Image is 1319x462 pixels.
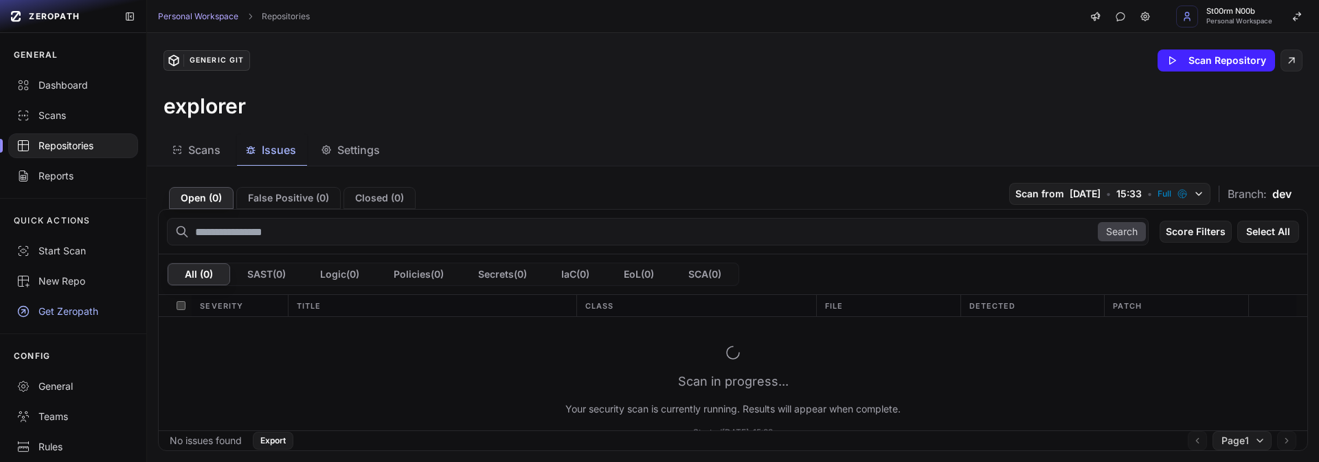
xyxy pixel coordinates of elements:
p: QUICK ACTIONS [14,215,91,226]
button: Scan from [DATE] • 15:33 • Full [1009,183,1210,205]
span: 15:33 [1116,187,1142,201]
button: SAST(0) [230,263,303,285]
div: Dashboard [16,78,130,92]
span: • [1106,187,1111,201]
div: Repositories [16,139,130,153]
span: Branch: [1228,186,1267,202]
p: Your security scan is currently running. Results will appear when complete. [565,402,901,416]
span: Page 1 [1221,434,1249,448]
div: Class [576,295,816,316]
button: IaC(0) [544,263,607,285]
span: Scan from [1015,187,1064,201]
button: Export [253,432,293,450]
div: Generic Git [183,54,249,67]
div: Teams [16,410,130,423]
span: dev [1272,186,1292,202]
h3: explorer [164,93,246,118]
button: Select All [1237,221,1299,243]
span: St00rm N00b [1206,8,1272,15]
button: Secrets(0) [461,263,544,285]
div: Rules [16,440,130,454]
button: Score Filters [1160,221,1232,243]
span: Scans [188,142,221,158]
span: ZEROPATH [29,11,80,22]
button: False Positive (0) [236,187,341,209]
div: Scans [16,109,130,122]
button: Page1 [1213,431,1272,450]
span: Personal Workspace [1206,18,1272,25]
div: Start Scan [16,244,130,258]
svg: chevron right, [245,12,255,21]
a: ZEROPATH [5,5,113,27]
div: No issues found [170,434,242,448]
button: Scan Repository [1158,49,1275,71]
button: All (0) [168,263,230,285]
span: Issues [262,142,296,158]
p: Scan in progress... [678,372,789,391]
nav: breadcrumb [158,11,310,22]
button: Closed (0) [343,187,416,209]
p: CONFIG [14,351,50,362]
div: Title [288,295,576,316]
button: Logic(0) [303,263,376,285]
p: GENERAL [14,49,58,60]
div: File [816,295,960,316]
span: • [1147,187,1152,201]
div: Detected [960,295,1105,316]
div: Reports [16,169,130,183]
span: Settings [337,142,380,158]
button: SCA(0) [671,263,739,285]
button: EoL(0) [607,263,671,285]
div: New Repo [16,274,130,288]
div: General [16,379,130,393]
a: Personal Workspace [158,11,238,22]
div: Get Zeropath [16,305,130,318]
button: Policies(0) [376,263,461,285]
div: Patch [1104,295,1248,316]
a: Repositories [262,11,310,22]
span: Full [1158,188,1171,199]
div: Severity [192,295,288,316]
button: Open (0) [169,187,234,209]
p: Started [DATE], 15:33 [693,427,773,438]
button: Search [1098,222,1146,241]
iframe: Intercom live chat [1272,415,1305,448]
span: [DATE] [1070,187,1101,201]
